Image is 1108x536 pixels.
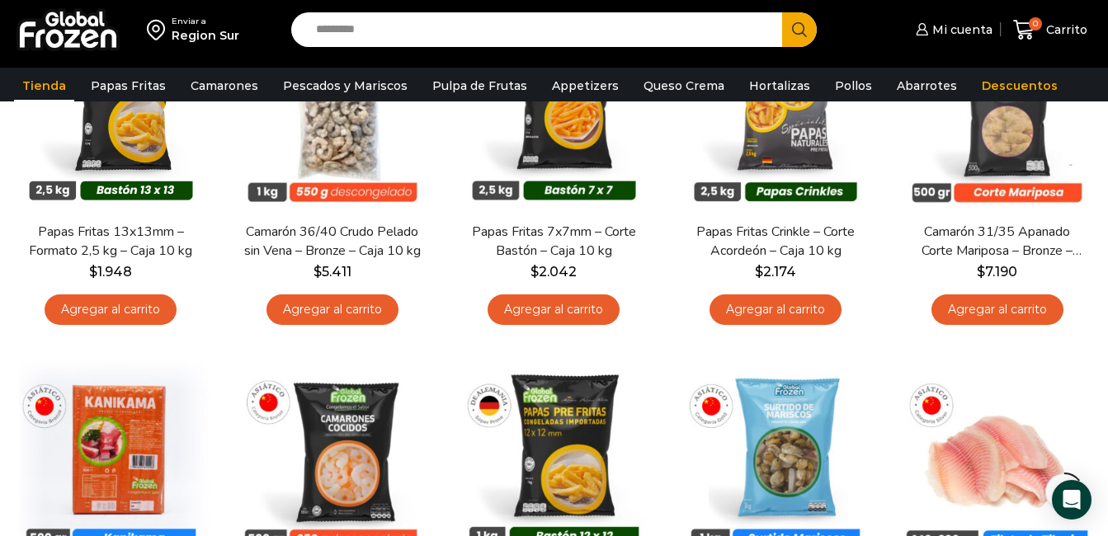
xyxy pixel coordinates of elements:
[530,264,539,280] span: $
[172,16,239,27] div: Enviar a
[275,70,416,101] a: Pescados y Mariscos
[741,70,818,101] a: Hortalizas
[266,294,398,325] a: Agregar al carrito: “Camarón 36/40 Crudo Pelado sin Vena - Bronze - Caja 10 kg”
[172,27,239,44] div: Region Sur
[977,264,985,280] span: $
[182,70,266,101] a: Camarones
[1009,11,1091,49] a: 0 Carrito
[147,16,172,44] img: address-field-icon.svg
[710,294,842,325] a: Agregar al carrito: “Papas Fritas Crinkle - Corte Acordeón - Caja 10 kg”
[889,70,965,101] a: Abarrotes
[908,223,1086,261] a: Camarón 31/35 Apanado Corte Mariposa – Bronze – Caja 5 kg
[314,264,322,280] span: $
[755,264,796,280] bdi: 2.174
[782,12,817,47] button: Search button
[314,264,351,280] bdi: 5.411
[89,264,97,280] span: $
[83,70,174,101] a: Papas Fritas
[22,223,200,261] a: Papas Fritas 13x13mm – Formato 2,5 kg – Caja 10 kg
[687,223,865,261] a: Papas Fritas Crinkle – Corte Acordeón – Caja 10 kg
[635,70,733,101] a: Queso Crema
[14,70,74,101] a: Tienda
[465,223,643,261] a: Papas Fritas 7x7mm – Corte Bastón – Caja 10 kg
[544,70,627,101] a: Appetizers
[45,294,177,325] a: Agregar al carrito: “Papas Fritas 13x13mm - Formato 2,5 kg - Caja 10 kg”
[928,21,992,38] span: Mi cuenta
[1042,21,1087,38] span: Carrito
[424,70,535,101] a: Pulpa de Frutas
[755,264,763,280] span: $
[1052,480,1091,520] div: Open Intercom Messenger
[974,70,1066,101] a: Descuentos
[1029,17,1042,31] span: 0
[89,264,132,280] bdi: 1.948
[530,264,577,280] bdi: 2.042
[827,70,880,101] a: Pollos
[912,13,992,46] a: Mi cuenta
[488,294,620,325] a: Agregar al carrito: “Papas Fritas 7x7mm - Corte Bastón - Caja 10 kg”
[977,264,1017,280] bdi: 7.190
[244,223,422,261] a: Camarón 36/40 Crudo Pelado sin Vena – Bronze – Caja 10 kg
[931,294,1063,325] a: Agregar al carrito: “Camarón 31/35 Apanado Corte Mariposa - Bronze - Caja 5 kg”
